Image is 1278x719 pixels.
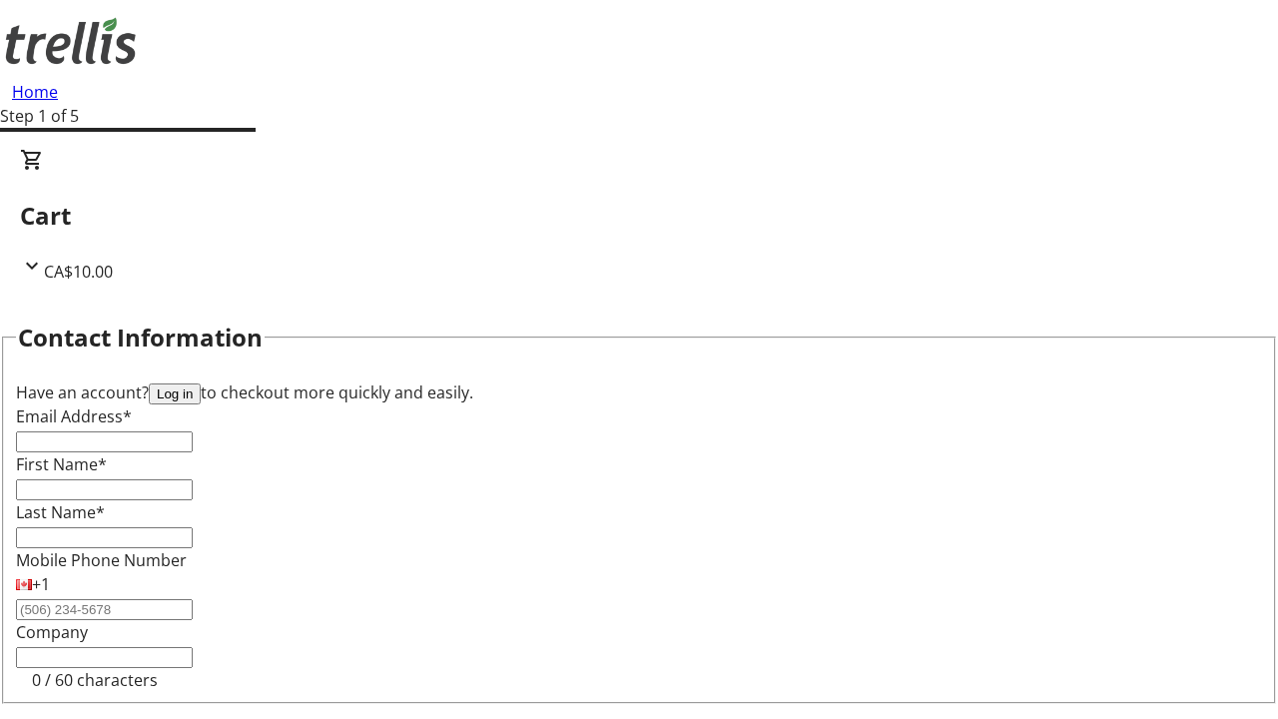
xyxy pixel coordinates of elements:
h2: Cart [20,198,1258,234]
div: CartCA$10.00 [20,148,1258,284]
label: Mobile Phone Number [16,549,187,571]
label: Last Name* [16,501,105,523]
span: CA$10.00 [44,261,113,283]
button: Log in [149,383,201,404]
label: Email Address* [16,405,132,427]
h2: Contact Information [18,320,263,356]
label: First Name* [16,453,107,475]
label: Company [16,621,88,643]
input: (506) 234-5678 [16,599,193,620]
div: Have an account? to checkout more quickly and easily. [16,380,1262,404]
tr-character-limit: 0 / 60 characters [32,669,158,691]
